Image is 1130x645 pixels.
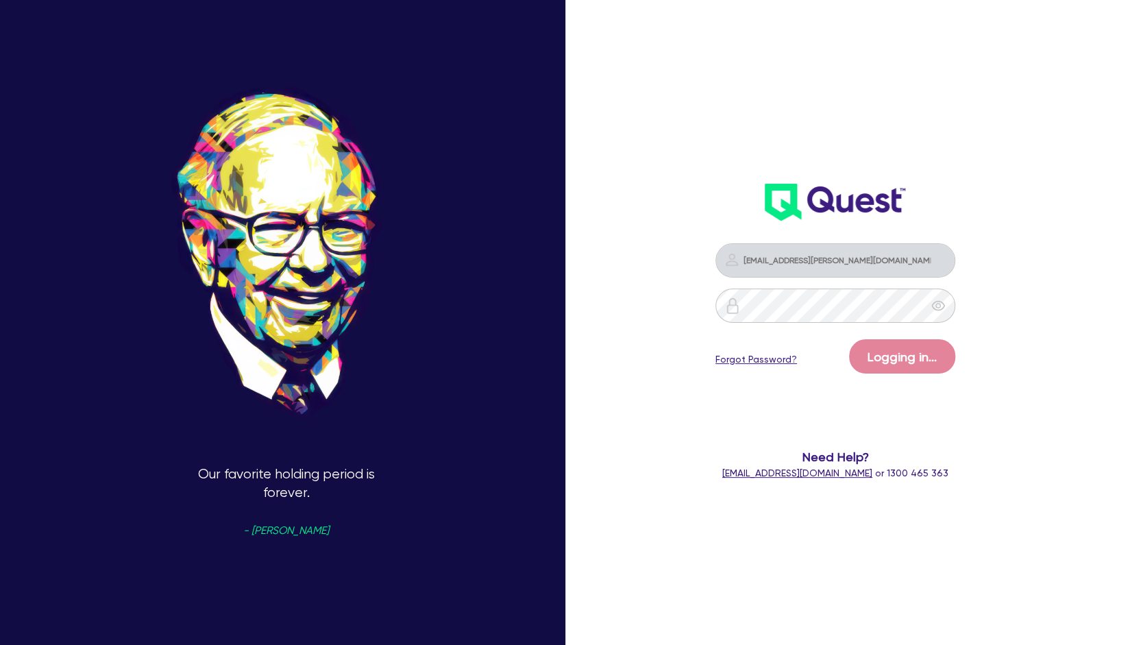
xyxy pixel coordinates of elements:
[722,467,872,478] a: [EMAIL_ADDRESS][DOMAIN_NAME]
[724,252,740,268] img: icon-password
[724,297,741,314] img: icon-password
[931,299,945,313] span: eye
[715,352,797,367] a: Forgot Password?
[687,448,983,466] span: Need Help?
[849,339,955,374] button: Logging in...
[715,243,955,278] input: Email address
[243,526,329,536] span: - [PERSON_NAME]
[722,467,948,478] span: or 1300 465 363
[765,184,905,221] img: wH2k97JdezQIQAAAABJRU5ErkJggg==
